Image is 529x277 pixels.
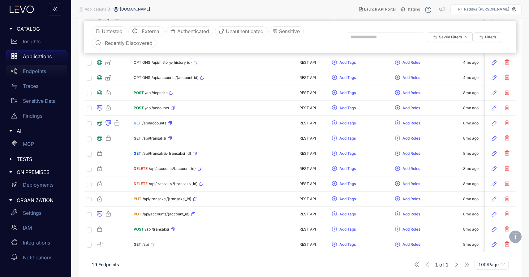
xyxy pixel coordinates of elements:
button: plus-circleAdd Tags [332,179,356,189]
span: Add Tags [339,212,356,216]
span: TESTS [17,156,62,162]
p: Insights [23,39,41,44]
span: Add Roles [402,106,420,110]
span: plus-circle [395,227,400,232]
span: plus-circle [332,211,337,217]
span: setting [114,7,120,12]
div: ORGANIZATION [4,194,67,207]
span: caret-right [9,27,13,31]
p: Deployments [23,182,54,188]
span: 19 Endpoints [92,262,119,267]
button: plus-circleAdd Tags [332,118,356,128]
button: plus-circleAdd Tags [332,133,356,143]
button: Launch API Portal [354,4,401,14]
span: Add Tags [339,106,356,110]
button: plus-circleAdd Roles [395,58,420,67]
button: plus-circleAdd Roles [395,209,420,219]
a: Findings [6,110,67,124]
a: MCP [6,138,67,153]
span: plus-circle [395,196,400,202]
button: Saved Filtersdown [428,32,473,42]
div: REST API [288,121,327,125]
span: caret-right [9,129,13,133]
div: REST API [288,136,327,141]
span: plus-circle [332,60,337,65]
p: Integrations [23,240,50,245]
span: Add Tags [339,121,356,125]
span: plus-circle [395,211,400,217]
span: Add Roles [402,182,420,186]
span: plus-circle [332,181,337,187]
span: plus-circle [332,90,337,96]
span: caret-right [9,157,13,161]
button: plus-circleAdd Tags [332,73,356,83]
span: POST [134,91,144,95]
div: REST API [288,212,327,216]
div: REST API [288,151,327,156]
span: plus-circle [332,151,337,156]
div: 8mo ago [463,212,479,216]
p: Settings [23,210,41,216]
span: Sensitive [279,28,300,34]
span: Add Tags [339,76,356,80]
div: 8mo ago [463,242,479,247]
span: 1 [435,262,438,267]
div: 8mo ago [463,121,479,125]
div: 8mo ago [463,167,479,171]
span: warning [11,113,17,119]
span: Saved Filters [439,35,462,39]
span: staging [407,7,420,11]
span: plus-circle [395,120,400,126]
button: plus-circleAdd Roles [395,179,420,189]
span: plus-circle [395,90,400,96]
button: plus-circleAdd Roles [395,240,420,249]
a: Endpoints [6,65,67,80]
button: plus-circleAdd Roles [395,224,420,234]
p: Notifications [23,255,52,260]
span: caret-right [9,198,13,202]
span: swap [11,83,17,89]
button: plus-circleAdd Roles [395,118,420,128]
span: plus-circle [395,105,400,111]
span: Add Roles [402,212,420,216]
span: 1 [445,262,449,267]
span: plus-circle [395,242,400,247]
button: plus-circleAdd Roles [395,133,420,143]
span: /api/accounts/{account_id} [143,212,190,216]
div: REST API [288,106,327,110]
span: Add Tags [339,91,356,95]
span: POST [134,227,144,232]
button: double-left [49,3,61,15]
div: REST API [288,91,327,95]
span: Add Roles [402,76,420,80]
span: /api/accounts [142,121,166,125]
span: POST [134,106,144,110]
span: plus-circle [332,75,337,80]
span: Add Roles [402,167,420,171]
span: Add Tags [339,167,356,171]
div: 8mo ago [463,136,479,141]
div: REST API [288,76,327,80]
button: plus-circleAdd Tags [332,209,356,219]
span: PUT [134,212,141,216]
a: Deployments [6,179,67,194]
span: Add Tags [339,197,356,201]
button: plus-circleAdd Roles [395,194,420,204]
span: Add Roles [402,197,420,201]
div: REST API [288,197,327,201]
span: plus-circle [332,242,337,247]
span: Add Roles [402,151,420,156]
div: 8mo ago [463,182,479,186]
button: plus-circleAdd Roles [395,164,420,174]
a: Notifications [6,251,67,266]
div: REST API [288,60,327,65]
div: TESTS [4,153,67,166]
button: Filters [474,32,501,42]
div: 8mo ago [463,197,479,201]
span: GET [134,242,141,247]
p: Endpoints [23,68,46,74]
span: Filters [485,35,496,39]
span: Add Tags [339,136,356,141]
button: Sensitive [269,26,304,36]
span: caret-right [9,170,13,174]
